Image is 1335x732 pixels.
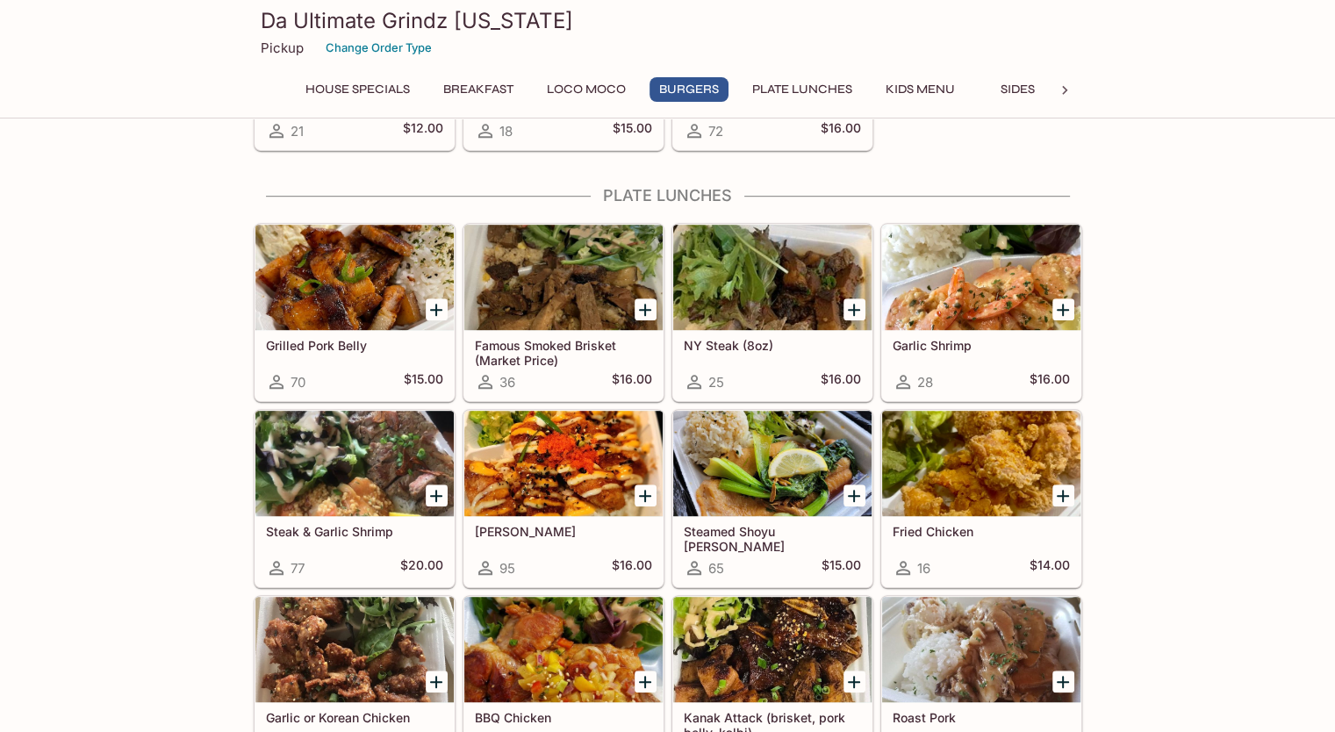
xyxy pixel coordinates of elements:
[400,557,443,578] h5: $20.00
[463,224,664,401] a: Famous Smoked Brisket (Market Price)36$16.00
[463,410,664,587] a: [PERSON_NAME]95$16.00
[475,710,652,725] h5: BBQ Chicken
[404,371,443,392] h5: $15.00
[255,224,455,401] a: Grilled Pork Belly70$15.00
[684,524,861,553] h5: Steamed Shoyu [PERSON_NAME]
[537,77,635,102] button: Loco Moco
[635,484,657,506] button: Add Ahi Katsu
[708,123,723,140] span: 72
[882,411,1080,516] div: Fried Chicken
[672,224,872,401] a: NY Steak (8oz)25$16.00
[426,671,448,693] button: Add Garlic or Korean Chicken
[612,557,652,578] h5: $16.00
[843,671,865,693] button: Add Kanak Attack (brisket, pork belly, kalbi)
[318,34,440,61] button: Change Order Type
[266,524,443,539] h5: Steak & Garlic Shrimp
[650,77,729,102] button: Burgers
[291,374,305,391] span: 70
[672,410,872,587] a: Steamed Shoyu [PERSON_NAME]65$15.00
[261,39,304,56] p: Pickup
[881,410,1081,587] a: Fried Chicken16$14.00
[843,298,865,320] button: Add NY Steak (8oz)
[1052,671,1074,693] button: Add Roast Pork
[822,557,861,578] h5: $15.00
[254,186,1082,205] h4: Plate Lunches
[635,298,657,320] button: Add Famous Smoked Brisket (Market Price)
[426,298,448,320] button: Add Grilled Pork Belly
[708,374,724,391] span: 25
[426,484,448,506] button: Add Steak & Garlic Shrimp
[684,338,861,353] h5: NY Steak (8oz)
[979,77,1058,102] button: Sides
[255,410,455,587] a: Steak & Garlic Shrimp77$20.00
[673,411,872,516] div: Steamed Shoyu Ginger Fish
[255,597,454,702] div: Garlic or Korean Chicken
[882,597,1080,702] div: Roast Pork
[291,560,305,577] span: 77
[499,560,515,577] span: 95
[881,224,1081,401] a: Garlic Shrimp28$16.00
[673,225,872,330] div: NY Steak (8oz)
[917,374,933,391] span: 28
[1052,298,1074,320] button: Add Garlic Shrimp
[893,710,1070,725] h5: Roast Pork
[1030,557,1070,578] h5: $14.00
[708,560,724,577] span: 65
[261,7,1075,34] h3: Da Ultimate Grindz [US_STATE]
[613,120,652,141] h5: $15.00
[882,225,1080,330] div: Garlic Shrimp
[475,338,652,367] h5: Famous Smoked Brisket (Market Price)
[403,120,443,141] h5: $12.00
[296,77,420,102] button: House Specials
[893,524,1070,539] h5: Fried Chicken
[434,77,523,102] button: Breakfast
[464,225,663,330] div: Famous Smoked Brisket (Market Price)
[821,371,861,392] h5: $16.00
[464,411,663,516] div: Ahi Katsu
[475,524,652,539] h5: [PERSON_NAME]
[876,77,965,102] button: Kids Menu
[821,120,861,141] h5: $16.00
[255,411,454,516] div: Steak & Garlic Shrimp
[917,560,930,577] span: 16
[499,374,515,391] span: 36
[673,597,872,702] div: Kanak Attack (brisket, pork belly, kalbi)
[464,597,663,702] div: BBQ Chicken
[743,77,862,102] button: Plate Lunches
[1030,371,1070,392] h5: $16.00
[255,225,454,330] div: Grilled Pork Belly
[612,371,652,392] h5: $16.00
[1052,484,1074,506] button: Add Fried Chicken
[266,710,443,725] h5: Garlic or Korean Chicken
[499,123,513,140] span: 18
[635,671,657,693] button: Add BBQ Chicken
[893,338,1070,353] h5: Garlic Shrimp
[291,123,304,140] span: 21
[266,338,443,353] h5: Grilled Pork Belly
[843,484,865,506] button: Add Steamed Shoyu Ginger Fish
